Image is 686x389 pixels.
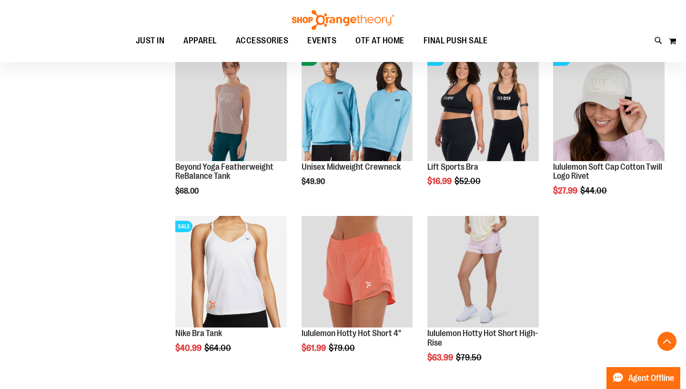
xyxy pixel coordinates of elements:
span: $44.00 [580,186,608,195]
a: Product image for Beyond Yoga Featherweight ReBalance Tank [175,50,287,163]
div: product [297,211,418,377]
span: $61.99 [302,343,327,353]
div: product [548,45,669,220]
img: lululemon Hotty Hot Short 4" [302,216,413,328]
a: Lift Sports Bra [427,162,478,172]
span: $52.00 [454,176,482,186]
img: OTF lululemon Soft Cap Cotton Twill Logo Rivet Khaki [553,50,665,161]
span: $40.99 [175,343,203,353]
img: Unisex Midweight Crewneck [302,50,413,161]
img: Product image for Beyond Yoga Featherweight ReBalance Tank [175,50,287,161]
span: EVENTS [307,30,336,51]
span: $27.99 [553,186,579,195]
span: $16.99 [427,176,453,186]
img: Front facing view of plus Nike Bra Tank [175,216,287,328]
span: $68.00 [175,187,200,195]
img: Main view of 2024 October Lift Sports Bra [427,50,539,161]
a: lululemon Hotty Hot Short 4" [302,328,401,338]
img: Shop Orangetheory [291,10,395,30]
div: product [171,211,292,377]
span: $79.00 [329,343,356,353]
span: $63.99 [427,353,454,362]
span: FINAL PUSH SALE [424,30,488,51]
div: product [297,45,418,211]
button: Back To Top [657,332,676,351]
span: APPAREL [183,30,217,51]
a: Main view of 2024 October Lift Sports BraSALE [427,50,539,163]
div: product [171,45,292,220]
span: Agent Offline [628,374,674,383]
a: lululemon Hotty Hot Short High-Rise [427,216,539,329]
a: lululemon Soft Cap Cotton Twill Logo Rivet [553,162,662,181]
a: OTF lululemon Soft Cap Cotton Twill Logo Rivet KhakiSALE [553,50,665,163]
a: Beyond Yoga Featherweight ReBalance Tank [175,162,273,181]
span: $49.90 [302,177,326,186]
span: JUST IN [136,30,165,51]
span: OTF AT HOME [355,30,404,51]
img: lululemon Hotty Hot Short High-Rise [427,216,539,328]
span: SALE [175,221,192,232]
div: product [423,211,544,386]
a: Nike Bra Tank [175,328,222,338]
button: Agent Offline [606,367,680,389]
a: Unisex Midweight Crewneck [302,162,401,172]
div: product [423,45,544,211]
span: $79.50 [456,353,483,362]
a: lululemon Hotty Hot Short High-Rise [427,328,538,348]
span: ACCESSORIES [236,30,289,51]
a: lululemon Hotty Hot Short 4" [302,216,413,329]
a: Front facing view of plus Nike Bra TankSALE [175,216,287,329]
span: $64.00 [204,343,232,353]
a: Unisex Midweight CrewneckNEW [302,50,413,163]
